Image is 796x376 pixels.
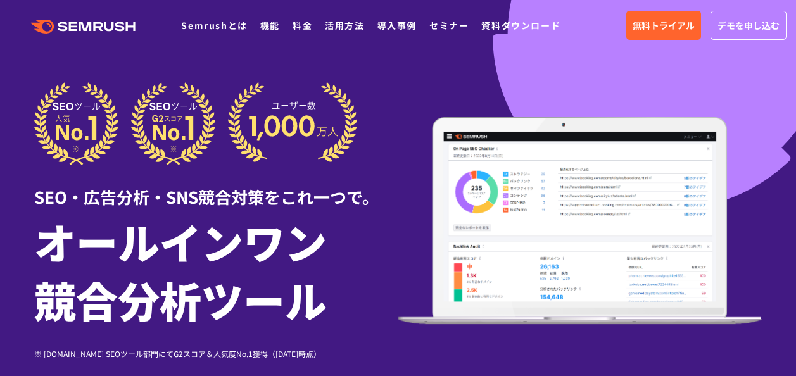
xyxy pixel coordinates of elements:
a: 資料ダウンロード [481,19,560,32]
span: デモを申し込む [717,18,780,32]
div: ※ [DOMAIN_NAME] SEOツール部門にてG2スコア＆人気度No.1獲得（[DATE]時点） [34,348,398,360]
a: 無料トライアル [626,11,701,40]
div: SEO・広告分析・SNS競合対策をこれ一つで。 [34,165,398,209]
a: 料金 [293,19,312,32]
h1: オールインワン 競合分析ツール [34,212,398,329]
a: デモを申し込む [711,11,787,40]
a: セミナー [429,19,469,32]
span: 無料トライアル [633,18,695,32]
a: 機能 [260,19,280,32]
a: 導入事例 [377,19,417,32]
a: Semrushとは [181,19,247,32]
a: 活用方法 [325,19,364,32]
